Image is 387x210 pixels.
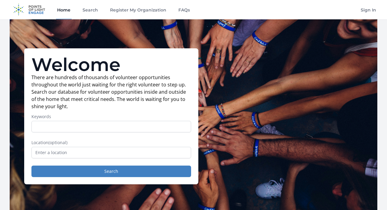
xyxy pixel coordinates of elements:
h1: Welcome [31,56,191,74]
label: Keywords [31,114,191,120]
button: Search [31,166,191,177]
p: There are hundreds of thousands of volunteer opportunities throughout the world just waiting for ... [31,74,191,110]
input: Enter a location [31,147,191,158]
span: (optional) [48,140,67,145]
label: Location [31,140,191,146]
